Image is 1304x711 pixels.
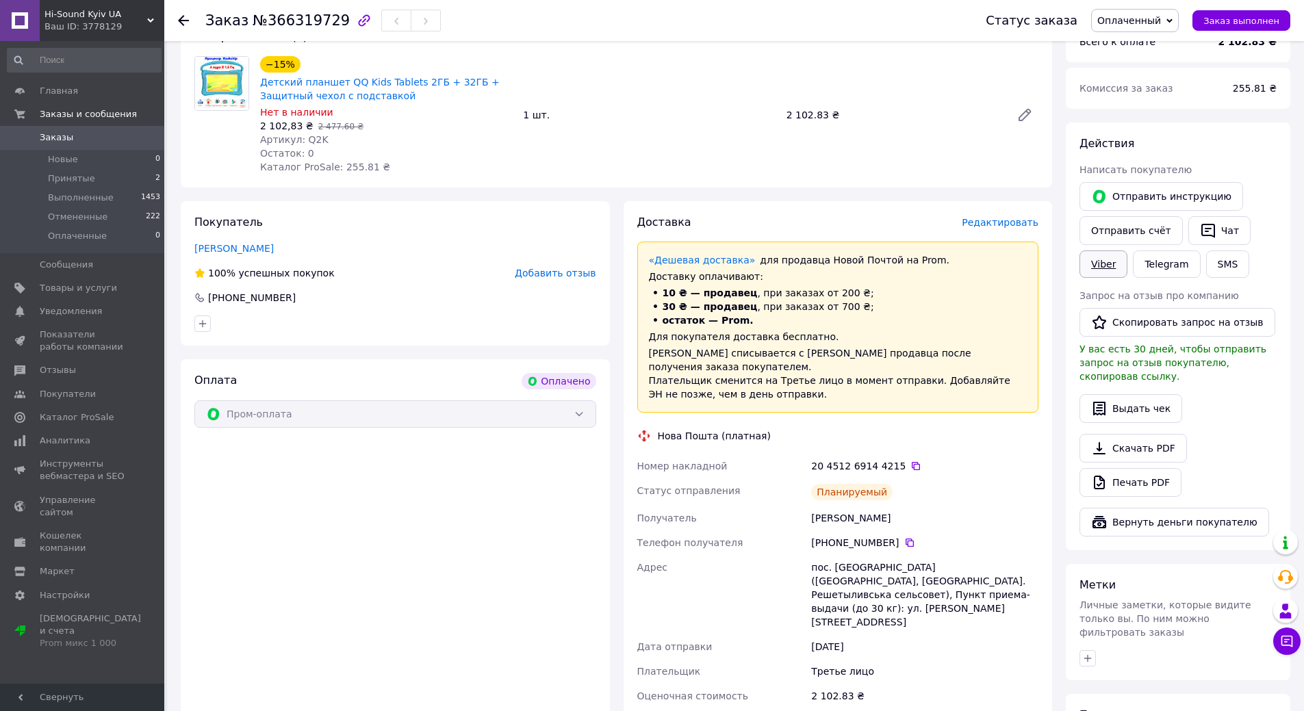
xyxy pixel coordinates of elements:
div: Ваш ID: 3778129 [44,21,164,33]
button: Отправить инструкцию [1079,182,1243,211]
div: пос. [GEOGRAPHIC_DATA] ([GEOGRAPHIC_DATA], [GEOGRAPHIC_DATA]. Решетыливська сельсовет), Пункт при... [808,555,1041,634]
span: 100% [208,268,235,279]
div: Оплачено [522,373,596,389]
li: , при заказах от 700 ₴; [649,300,1027,313]
span: Настройки [40,589,90,602]
span: 2 [155,172,160,185]
div: [PERSON_NAME] списывается с [PERSON_NAME] продавца после получения заказа покупателем. Плательщик... [649,346,1027,401]
span: Отмененные [48,211,107,223]
span: Заказ [205,12,248,29]
button: Заказ выполнен [1192,10,1290,31]
span: Аналитика [40,435,90,447]
span: Адрес [637,562,667,573]
a: Детский планшет QQ Kids Tablets 2ГБ + 32ГБ + Защитный чехол с подставкой [260,77,500,101]
div: успешных покупок [194,266,335,280]
div: Доставку оплачивают: [649,270,1027,283]
span: Оплаченные [48,230,107,242]
button: Чат с покупателем [1273,628,1301,655]
div: Планируемый [811,484,893,500]
span: Выполненные [48,192,114,204]
div: [PERSON_NAME] [808,506,1041,530]
span: Кошелек компании [40,530,127,554]
span: Оценочная стоимость [637,690,749,701]
span: Инструменты вебмастера и SEO [40,458,127,482]
button: Вернуть деньги покупателю [1079,508,1269,537]
a: Редактировать [1011,101,1038,129]
div: Статус заказа [986,14,1077,27]
span: 222 [146,211,160,223]
span: Действия [1079,137,1134,150]
span: Плательщик [637,666,701,677]
span: Получатель [637,513,697,523]
span: Принятые [48,172,95,185]
span: Дата отправки [637,641,713,652]
li: , при заказах от 200 ₴; [649,286,1027,300]
span: Номер накладной [637,461,728,471]
span: 1453 [141,192,160,204]
div: Для покупателя доставка бесплатно. [649,330,1027,344]
a: Telegram [1133,250,1200,278]
div: 1 шт. [517,105,780,125]
button: Скопировать запрос на отзыв [1079,308,1275,337]
div: Нова Пошта (платная) [654,429,774,443]
span: Каталог ProSale [40,411,114,424]
span: Каталог ProSale: 255.81 ₴ [260,161,390,172]
span: Остаток: 0 [260,148,314,159]
span: Маркет [40,565,75,578]
span: Оплата [194,374,237,387]
span: Редактировать [962,217,1038,228]
span: Заказ выполнен [1203,16,1279,26]
span: У вас есть 30 дней, чтобы отправить запрос на отзыв покупателю, скопировав ссылку. [1079,344,1266,382]
span: Всего к оплате [1079,36,1155,47]
span: 255.81 ₴ [1233,83,1277,94]
span: Заказы [40,131,73,144]
div: Вернуться назад [178,14,189,27]
div: для продавца Новой Почтой на Prom. [649,253,1027,267]
span: Статус отправления [637,485,741,496]
span: Отзывы [40,364,76,376]
div: 2 102.83 ₴ [808,684,1041,708]
div: 2 102.83 ₴ [781,105,1006,125]
span: [DEMOGRAPHIC_DATA] и счета [40,612,141,650]
span: 10 ₴ — продавец [663,287,758,298]
span: Покупатель [194,216,263,229]
button: Выдать чек [1079,394,1182,423]
span: 2 477.60 ₴ [318,122,364,131]
span: 0 [155,153,160,166]
div: 20 4512 6914 4215 [811,459,1038,473]
span: Новые [48,153,78,166]
span: Комиссия за заказ [1079,83,1173,94]
button: Чат [1188,216,1251,245]
div: [PHONE_NUMBER] [207,291,297,305]
span: Запрос на отзыв про компанию [1079,290,1239,301]
a: [PERSON_NAME] [194,243,274,254]
span: Метки [1079,578,1116,591]
span: №366319729 [253,12,350,29]
span: Сообщения [40,259,93,271]
span: Оплаченный [1097,15,1161,26]
span: Товары в заказе (1) [194,30,307,43]
span: Личные заметки, которые видите только вы. По ним можно фильтровать заказы [1079,599,1251,638]
span: 0 [155,230,160,242]
span: Телефон получателя [637,537,743,548]
div: [DATE] [808,634,1041,659]
span: 30 ₴ — продавец [663,301,758,312]
span: Товары и услуги [40,282,117,294]
button: SMS [1206,250,1250,278]
button: Отправить счёт [1079,216,1183,245]
span: Уведомления [40,305,102,318]
span: Заказы и сообщения [40,108,137,120]
span: Нет в наличии [260,107,333,118]
a: Viber [1079,250,1127,278]
input: Поиск [7,48,162,73]
div: −15% [260,56,301,73]
span: 2 102,83 ₴ [260,120,314,131]
span: Доставка [637,216,691,229]
a: «Дешевая доставка» [649,255,756,266]
a: Скачать PDF [1079,434,1187,463]
span: Показатели работы компании [40,328,127,353]
span: Главная [40,85,78,97]
span: Артикул: Q2K [260,134,329,145]
div: Третье лицо [808,659,1041,684]
span: остаток — Prom. [663,315,754,326]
